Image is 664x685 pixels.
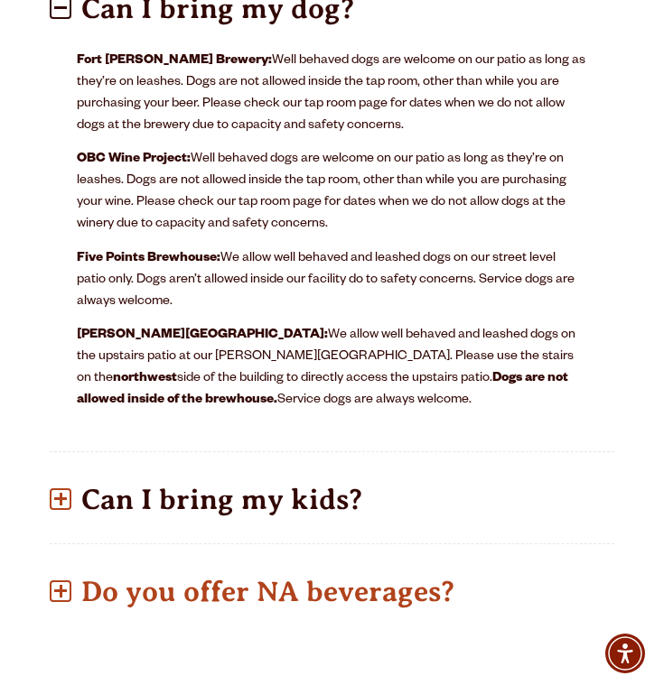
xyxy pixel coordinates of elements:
p: Can I bring my kids? [50,467,614,532]
strong: northwest [113,372,177,386]
strong: Fort [PERSON_NAME] Brewery: [77,54,272,69]
strong: OBC Wine Project: [77,153,191,167]
p: We allow well behaved and leashed dogs on the upstairs patio at our [PERSON_NAME][GEOGRAPHIC_DATA... [77,325,587,412]
p: We allow well behaved and leashed dogs on our street level patio only. Dogs aren’t allowed inside... [77,248,587,313]
strong: Five Points Brewhouse: [77,252,220,266]
strong: [PERSON_NAME][GEOGRAPHIC_DATA]: [77,329,328,343]
p: Well behaved dogs are welcome on our patio as long as they’re on leashes. Dogs are not allowed in... [77,51,587,137]
p: Well behaved dogs are welcome on our patio as long as they’re on leashes. Dogs are not allowed in... [77,149,587,236]
p: Do you offer NA beverages? [50,560,614,624]
div: Accessibility Menu [605,634,645,673]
